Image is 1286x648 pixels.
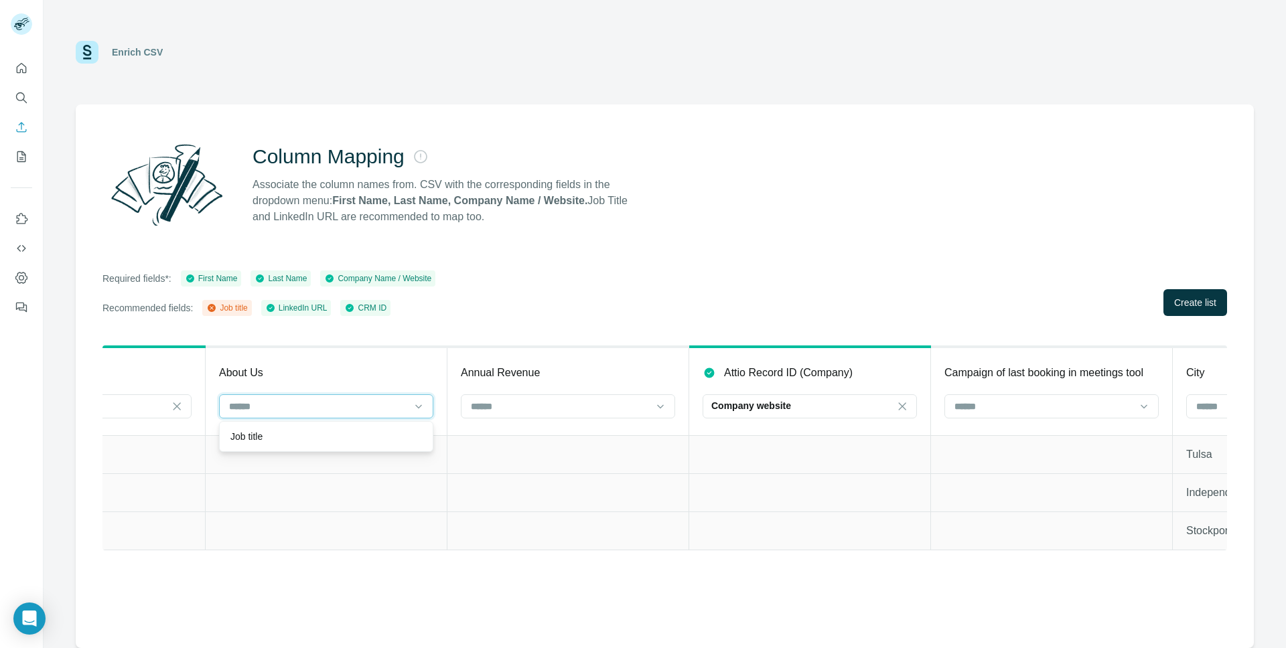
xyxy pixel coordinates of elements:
button: My lists [11,145,32,169]
img: Surfe Illustration - Column Mapping [102,137,231,233]
p: Job title [230,430,263,443]
span: Create list [1174,296,1216,309]
p: Campaign of last booking in meetings tool [944,365,1143,381]
strong: First Name, Last Name, Company Name / Website. [332,195,587,206]
div: Job title [206,302,247,314]
button: Quick start [11,56,32,80]
h2: Column Mapping [253,145,405,169]
p: About Us [219,365,263,381]
div: CRM ID [344,302,386,314]
div: First Name [185,272,238,285]
button: Feedback [11,295,32,319]
div: Last Name [255,272,307,285]
img: Surfe Logo [76,41,98,64]
div: Company Name / Website [324,272,431,285]
p: Company website [711,399,791,412]
div: LinkedIn URL [265,302,328,314]
p: City [1186,365,1205,381]
p: Associate the column names from. CSV with the corresponding fields in the dropdown menu: Job Titl... [253,177,640,225]
p: Recommended fields: [102,301,193,315]
button: Use Surfe API [11,236,32,260]
div: Open Intercom Messenger [13,602,46,635]
button: Create list [1163,289,1227,316]
p: Required fields*: [102,272,171,285]
button: Enrich CSV [11,115,32,139]
button: Dashboard [11,266,32,290]
button: Use Surfe on LinkedIn [11,207,32,231]
button: Search [11,86,32,110]
p: Attio Record ID (Company) [724,365,853,381]
div: Enrich CSV [112,46,163,59]
p: Annual Revenue [461,365,540,381]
